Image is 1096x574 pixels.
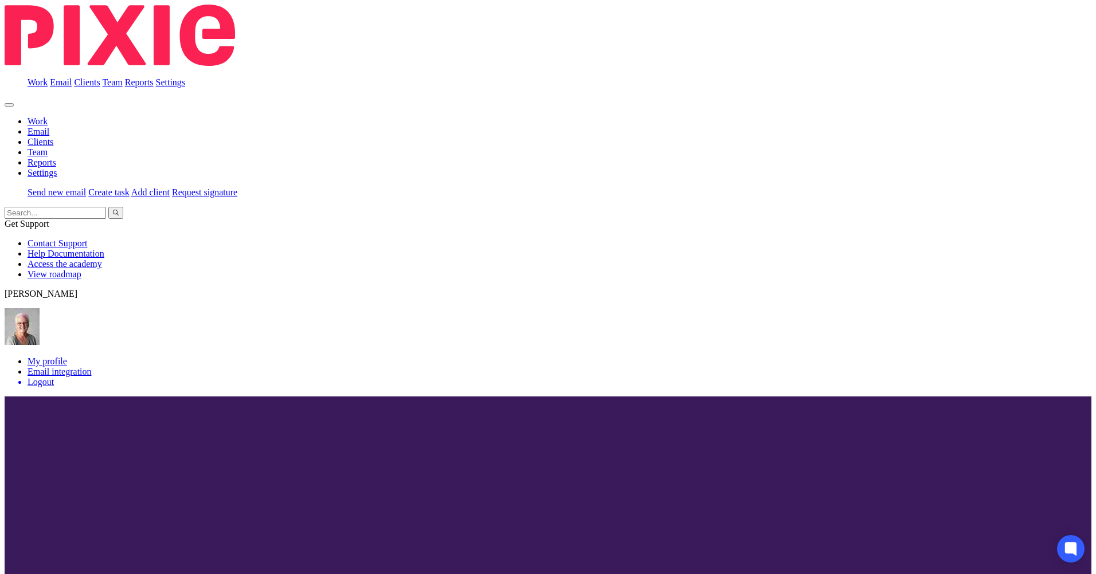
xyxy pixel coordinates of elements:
img: Pixie [5,5,235,66]
a: Work [28,116,48,126]
a: Logout [28,377,1091,387]
a: Email integration [28,367,92,376]
a: Email [50,77,72,87]
a: Work [28,77,48,87]
a: Request signature [172,187,237,197]
a: Send new email [28,187,86,197]
a: Create task [88,187,130,197]
span: Get Support [5,219,49,229]
a: Add client [131,187,170,197]
a: Reports [125,77,154,87]
button: Search [108,207,123,219]
a: Help Documentation [28,249,104,258]
a: Email [28,127,49,136]
a: Settings [156,77,186,87]
img: KR%20update.jpg [5,308,40,345]
a: Clients [74,77,100,87]
input: Search [5,207,106,219]
p: [PERSON_NAME] [5,289,1091,299]
a: Clients [28,137,53,147]
a: Team [28,147,48,157]
a: View roadmap [28,269,81,279]
a: Access the academy [28,259,102,269]
a: Team [102,77,122,87]
a: Contact Support [28,238,87,248]
span: Logout [28,377,54,387]
a: My profile [28,356,67,366]
a: Settings [28,168,57,178]
a: Reports [28,158,56,167]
